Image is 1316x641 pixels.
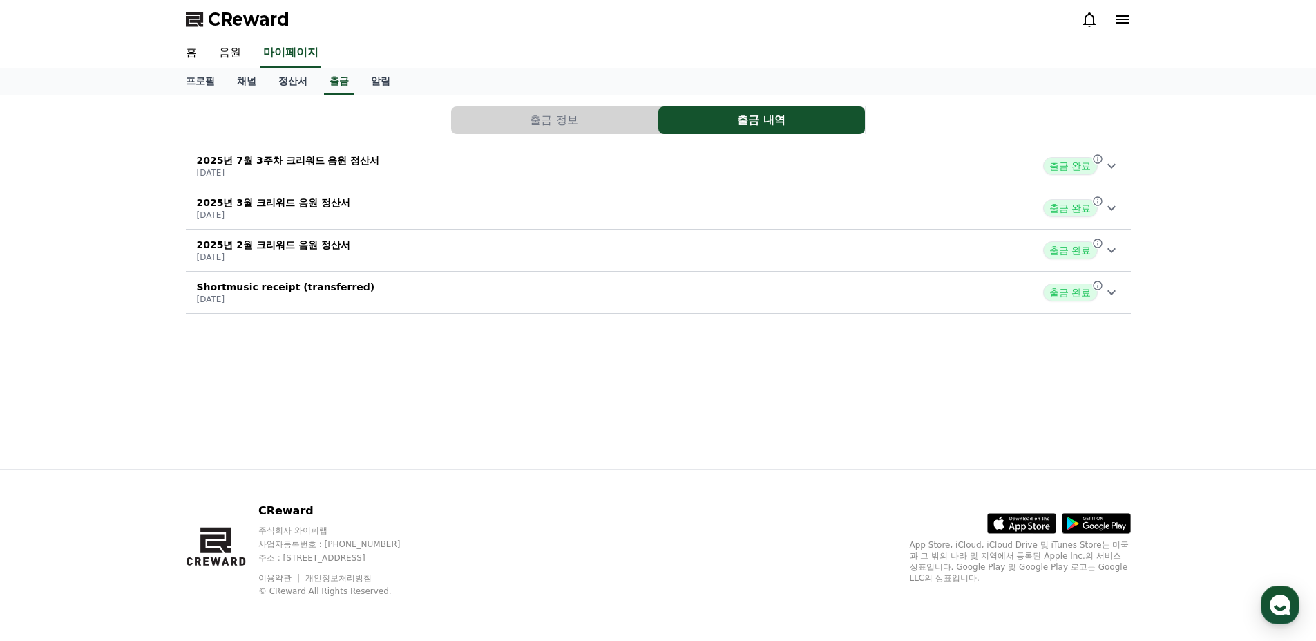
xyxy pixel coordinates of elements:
p: 주소 : [STREET_ADDRESS] [258,552,427,564]
button: 2025년 7월 3주차 크리워드 음원 정산서 [DATE] 출금 완료 [186,145,1131,187]
a: 출금 내역 [658,106,866,134]
p: 2025년 7월 3주차 크리워드 음원 정산서 [197,154,380,167]
span: 설정 [213,459,230,470]
button: Shortmusic receipt (transferred) [DATE] 출금 완료 [186,272,1131,314]
a: CReward [186,8,289,30]
span: 출금 완료 [1043,157,1097,175]
p: © CReward All Rights Reserved. [258,586,427,597]
span: 대화 [126,460,143,471]
a: 마이페이지 [260,39,321,68]
a: 설정 [178,438,265,473]
a: 알림 [360,68,401,95]
p: Shortmusic receipt (transferred) [197,280,375,294]
button: 출금 정보 [451,106,658,134]
p: 주식회사 와이피랩 [258,525,427,536]
a: 이용약관 [258,573,302,583]
p: CReward [258,503,427,519]
span: CReward [208,8,289,30]
span: 출금 완료 [1043,199,1097,217]
p: [DATE] [197,252,350,263]
span: 출금 완료 [1043,284,1097,301]
p: [DATE] [197,167,380,178]
p: 2025년 3월 크리워드 음원 정산서 [197,196,350,210]
p: 사업자등록번호 : [PHONE_NUMBER] [258,539,427,550]
a: 출금 정보 [451,106,658,134]
span: 출금 완료 [1043,241,1097,259]
a: 프로필 [175,68,226,95]
a: 정산서 [267,68,318,95]
a: 홈 [175,39,208,68]
button: 2025년 2월 크리워드 음원 정산서 [DATE] 출금 완료 [186,230,1131,272]
p: App Store, iCloud, iCloud Drive 및 iTunes Store는 미국과 그 밖의 나라 및 지역에서 등록된 Apple Inc.의 서비스 상표입니다. Goo... [910,539,1131,584]
a: 홈 [4,438,91,473]
p: [DATE] [197,294,375,305]
p: 2025년 2월 크리워드 음원 정산서 [197,238,350,252]
button: 출금 내역 [658,106,865,134]
span: 홈 [44,459,52,470]
a: 음원 [208,39,252,68]
p: [DATE] [197,210,350,221]
a: 출금 [324,68,354,95]
a: 대화 [91,438,178,473]
a: 개인정보처리방침 [305,573,372,583]
a: 채널 [226,68,267,95]
button: 2025년 3월 크리워드 음원 정산서 [DATE] 출금 완료 [186,187,1131,230]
